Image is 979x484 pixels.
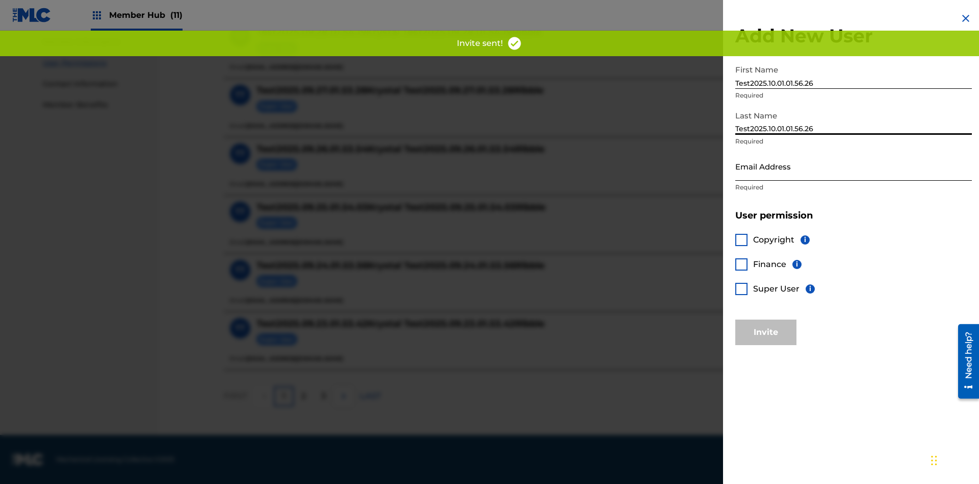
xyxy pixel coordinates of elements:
[91,9,103,21] img: Top Rightsholders
[753,235,794,245] span: Copyright
[735,25,972,47] h2: Add New User
[931,445,937,476] div: Drag
[806,284,815,294] span: i
[928,435,979,484] iframe: Chat Widget
[735,91,972,100] p: Required
[735,183,972,192] p: Required
[735,137,972,146] p: Required
[457,37,503,50] p: Invite sent!
[792,260,802,269] span: i
[950,320,979,404] iframe: Resource Center
[801,235,810,245] span: i
[753,259,786,269] span: Finance
[735,210,972,222] h5: User permission
[109,9,183,21] span: Member Hub
[507,36,522,51] img: access
[12,8,51,22] img: MLC Logo
[170,10,183,20] span: (11)
[753,284,800,294] span: Super User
